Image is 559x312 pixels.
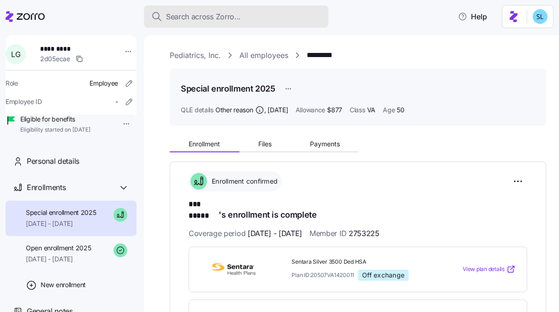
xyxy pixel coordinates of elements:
span: Eligible for benefits [20,115,90,124]
span: Open enrollment 2025 [26,243,91,253]
span: New enrollment [41,280,86,289]
span: [DATE] - [DATE] [26,219,96,228]
span: [DATE] - [DATE] [26,254,91,264]
span: Eligibility started on [DATE] [20,126,90,134]
img: 7c620d928e46699fcfb78cede4daf1d1 [533,9,547,24]
span: Allowance [296,105,325,115]
span: Role [6,79,18,88]
a: All employees [239,50,288,61]
span: Sentara Silver 3500 Ded HSA [291,258,435,266]
span: - [115,97,118,106]
span: Enrollment [189,141,220,147]
h1: 's enrollment is complete [189,199,527,220]
span: Employee ID [6,97,42,106]
span: L G [11,51,20,58]
span: Help [458,11,487,22]
span: Enrollment confirmed [209,177,278,186]
span: Age [383,105,395,115]
span: Member ID [309,228,380,239]
span: Employee [89,79,118,88]
h1: Special enrollment 2025 [181,83,275,94]
span: [DATE] - [DATE] [248,228,302,239]
span: Plan ID: 20507VA1420011 [291,271,354,279]
span: 2d05ecae [40,54,70,64]
img: Sentara Health Plans [200,259,267,280]
a: View plan details [463,265,516,274]
a: Pediatrics, Inc. [170,50,221,61]
span: $877 [327,105,342,115]
span: Special enrollment 2025 [26,208,96,217]
span: [DATE] [268,105,288,115]
button: Search across Zorro... [144,6,328,28]
span: 2753225 [349,228,380,239]
span: 50 [397,105,404,115]
span: Payments [310,141,340,147]
span: View plan details [463,265,505,274]
button: Help [451,7,494,26]
span: Class [350,105,365,115]
span: Other reason , [215,105,288,115]
span: Files [258,141,272,147]
span: Off exchange [362,271,404,279]
span: Search across Zorro... [166,11,241,23]
span: Coverage period [189,228,302,239]
span: VA [367,105,375,115]
span: QLE details [181,105,214,115]
span: Personal details [27,156,79,167]
span: Enrollments [27,182,65,193]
